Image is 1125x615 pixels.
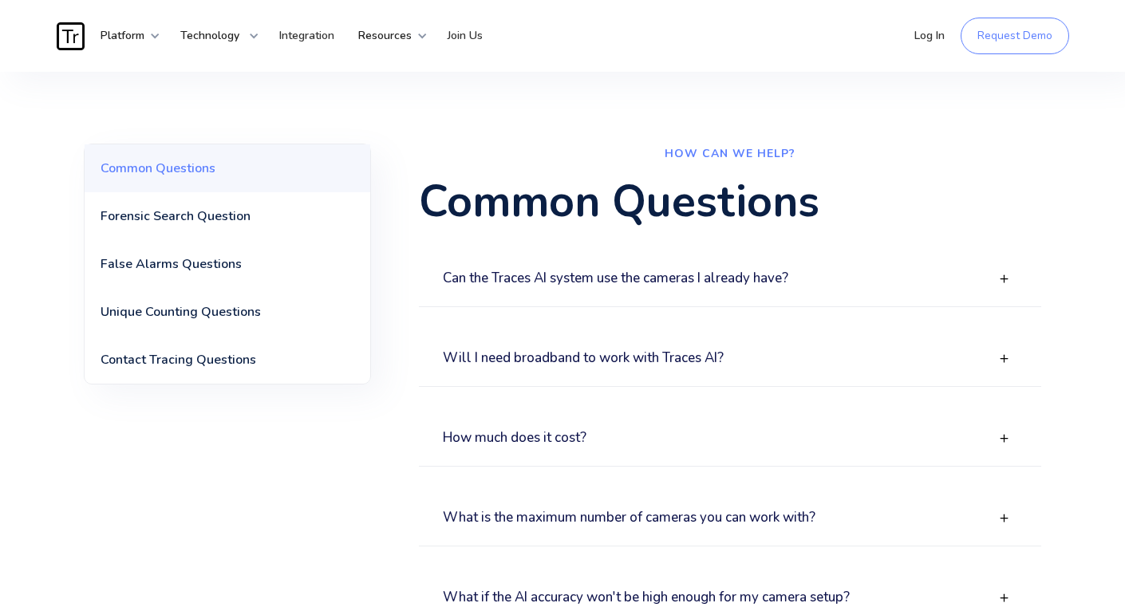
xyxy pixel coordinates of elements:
[57,22,89,50] a: home
[85,240,370,288] a: False Alarms Questions
[89,12,160,60] div: Platform
[57,22,85,50] img: Traces Logo
[998,592,1010,604] img: OPEN
[85,192,370,240] a: Forensic Search Question
[961,18,1069,54] a: Request Demo
[902,12,957,60] a: Log In
[85,336,370,384] a: Contact Tracing Questions
[180,28,239,43] strong: Technology
[436,12,495,60] a: Join Us
[998,512,1010,524] img: OPEN
[168,12,259,60] div: Technology
[443,431,586,446] h3: How much does it cost?
[998,353,1010,365] img: OPEN
[998,432,1010,444] img: OPEN
[358,28,412,43] strong: Resources
[85,288,370,336] a: Unique Counting Questions
[85,144,370,192] a: Common Questions
[346,12,428,60] div: Resources
[531,144,930,164] p: HOW CAN WE HELP?
[101,28,144,43] strong: Platform
[998,273,1010,285] img: OPEN
[419,171,819,231] strong: Common Questions
[443,590,850,605] h3: What if the AI accuracy won't be high enough for my camera setup?
[267,12,346,60] a: Integration
[443,351,724,366] h3: Will I need broadband to work with Traces AI?
[443,271,788,286] h3: Can the Traces AI system use the cameras I already have?
[443,511,815,526] h3: What is the maximum number of cameras you can work with?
